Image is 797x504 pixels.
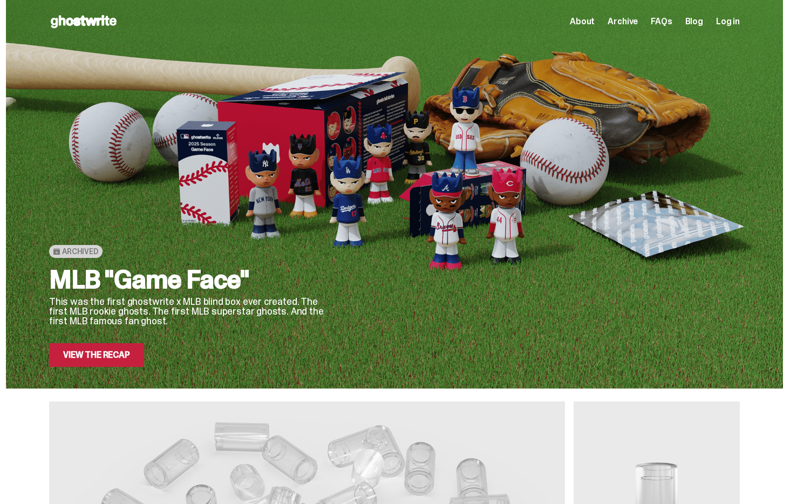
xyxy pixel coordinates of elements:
[49,267,330,292] h2: MLB "Game Face"
[49,343,144,367] a: View the Recap
[62,247,98,256] span: Archived
[685,17,703,26] a: Blog
[570,17,595,26] a: About
[651,17,672,26] a: FAQs
[716,17,740,26] a: Log in
[608,17,638,26] a: Archive
[49,297,330,326] p: This was the first ghostwrite x MLB blind box ever created. The first MLB rookie ghosts. The firs...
